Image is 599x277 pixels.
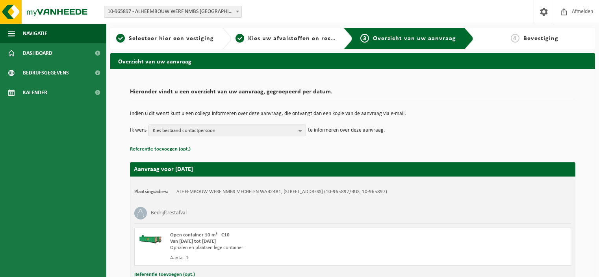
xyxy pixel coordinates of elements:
[360,34,369,43] span: 3
[114,34,216,43] a: 1Selecteer hier een vestiging
[373,35,456,42] span: Overzicht van uw aanvraag
[134,166,193,173] strong: Aanvraag voor [DATE]
[104,6,242,18] span: 10-965897 - ALHEEMBOUW WERF NMBS MECHELEN WAB2481 - MECHELEN
[23,24,47,43] span: Navigatie
[139,232,162,244] img: HK-XC-10-GN-00.png
[170,255,384,261] div: Aantal: 1
[104,6,241,17] span: 10-965897 - ALHEEMBOUW WERF NMBS MECHELEN WAB2481 - MECHELEN
[4,260,132,277] iframe: chat widget
[176,189,387,195] td: ALHEEMBOUW WERF NMBS MECHELEN WAB2481, [STREET_ADDRESS] (10-965897/BUS, 10-965897)
[151,207,187,219] h3: Bedrijfsrestafval
[236,34,244,43] span: 2
[170,245,384,251] div: Ophalen en plaatsen lege container
[134,189,169,194] strong: Plaatsingsadres:
[23,43,52,63] span: Dashboard
[130,111,575,117] p: Indien u dit wenst kunt u een collega informeren over deze aanvraag, die ontvangt dan een kopie v...
[236,34,337,43] a: 2Kies uw afvalstoffen en recipiënten
[130,144,191,154] button: Referentie toevoegen (opt.)
[148,125,306,136] button: Kies bestaand contactpersoon
[308,125,385,136] p: te informeren over deze aanvraag.
[23,63,69,83] span: Bedrijfsgegevens
[511,34,519,43] span: 4
[116,34,125,43] span: 1
[523,35,558,42] span: Bevestiging
[248,35,356,42] span: Kies uw afvalstoffen en recipiënten
[110,53,595,69] h2: Overzicht van uw aanvraag
[130,125,147,136] p: Ik wens
[23,83,47,102] span: Kalender
[130,89,575,99] h2: Hieronder vindt u een overzicht van uw aanvraag, gegroepeerd per datum.
[170,232,230,238] span: Open container 10 m³ - C10
[153,125,295,137] span: Kies bestaand contactpersoon
[170,239,216,244] strong: Van [DATE] tot [DATE]
[129,35,214,42] span: Selecteer hier een vestiging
